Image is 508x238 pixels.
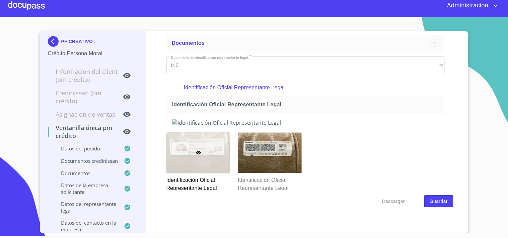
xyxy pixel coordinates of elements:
p: Documentos CrediNissan [48,157,124,164]
p: Crédito Persona Moral [48,49,138,57]
p: Datos del pedido [48,145,124,152]
p: Identificación Oficial Representante Legal [166,173,230,192]
div: INE [166,56,445,75]
img: Identificación Oficial Representante Legal [238,133,302,173]
span: Administracion [442,0,492,11]
p: Identificación Oficial Representante Legal [184,84,427,92]
p: Datos del representante legal [48,201,124,214]
span: Descargar [382,197,405,206]
p: Datos del contacto en la empresa [48,219,124,233]
span: Identificación Oficial Representante Legal [172,101,442,108]
p: PF CREATIVO [61,39,93,44]
button: Guardar [424,195,453,208]
p: Documentos [48,170,124,176]
p: Ventanilla única PM crédito [48,124,123,140]
button: Descargar [379,195,408,208]
p: Datos de la empresa solicitante [48,182,124,195]
p: Información del Client (PM crédito) [48,68,123,84]
span: Documentos [172,40,205,46]
div: Documentos [166,35,445,51]
p: Asignación de Ventas [48,110,123,118]
span: Guardar [430,197,448,206]
p: Credinissan (PM crédito) [48,89,123,105]
div: PF CREATIVO [48,36,138,49]
img: Docupass spot blue [48,36,61,47]
p: Identificación Oficial Representante Legal [238,173,301,192]
button: account of current user [442,0,500,11]
img: Identificación Oficial Representante Legal [172,119,439,127]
